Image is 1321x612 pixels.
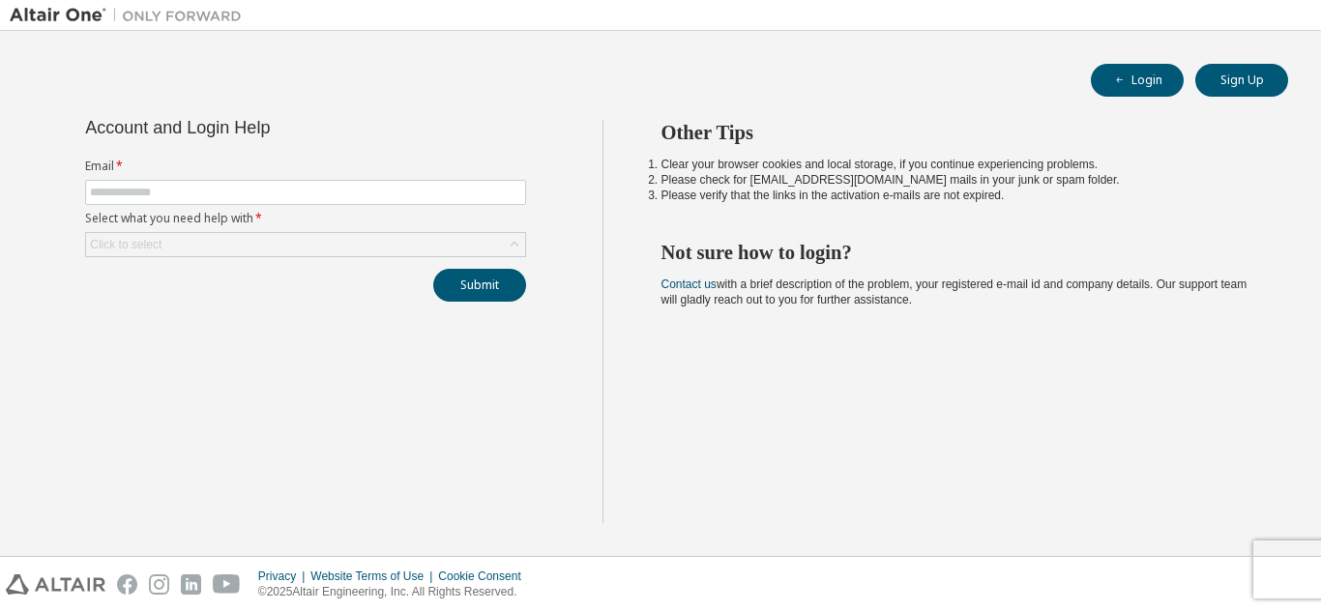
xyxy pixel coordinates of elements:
a: Contact us [661,277,717,291]
p: © 2025 Altair Engineering, Inc. All Rights Reserved. [258,584,533,600]
img: altair_logo.svg [6,574,105,595]
img: linkedin.svg [181,574,201,595]
h2: Other Tips [661,120,1254,145]
button: Login [1091,64,1184,97]
div: Click to select [90,237,161,252]
img: instagram.svg [149,574,169,595]
img: facebook.svg [117,574,137,595]
img: youtube.svg [213,574,241,595]
button: Submit [433,269,526,302]
li: Please verify that the links in the activation e-mails are not expired. [661,188,1254,203]
div: Account and Login Help [85,120,438,135]
h2: Not sure how to login? [661,240,1254,265]
img: Altair One [10,6,251,25]
label: Email [85,159,526,174]
li: Please check for [EMAIL_ADDRESS][DOMAIN_NAME] mails in your junk or spam folder. [661,172,1254,188]
div: Privacy [258,568,310,584]
span: with a brief description of the problem, your registered e-mail id and company details. Our suppo... [661,277,1248,306]
li: Clear your browser cookies and local storage, if you continue experiencing problems. [661,157,1254,172]
div: Cookie Consent [438,568,532,584]
label: Select what you need help with [85,211,526,226]
button: Sign Up [1195,64,1288,97]
div: Click to select [86,233,525,256]
div: Website Terms of Use [310,568,438,584]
